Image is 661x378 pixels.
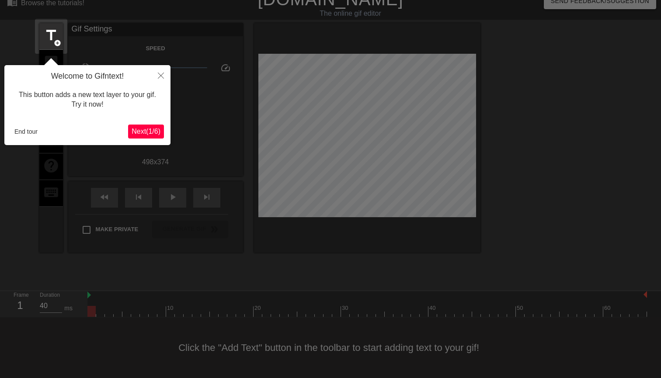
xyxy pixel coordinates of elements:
[11,72,164,81] h4: Welcome to Gifntext!
[11,81,164,118] div: This button adds a new text layer to your gif. Try it now!
[132,128,160,135] span: Next ( 1 / 6 )
[151,65,170,85] button: Close
[128,125,164,139] button: Next
[11,125,41,138] button: End tour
